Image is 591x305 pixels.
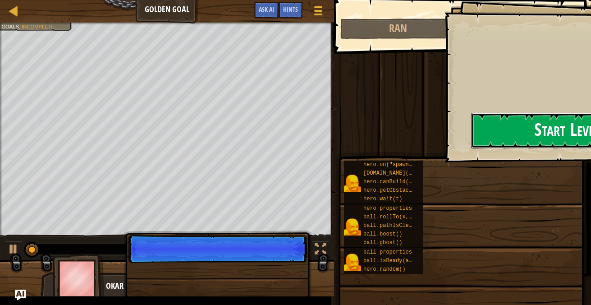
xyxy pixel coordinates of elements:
button: Toggle fullscreen [312,241,330,259]
span: ball.boost() [363,231,402,237]
span: ball.rollTo(x, y) [363,214,418,220]
span: hero.on("spawn-ball", f) [363,162,441,168]
div: Okar [106,280,284,292]
img: portrait.png [344,254,361,271]
span: hero properties [363,205,412,212]
img: portrait.png [344,175,361,192]
span: hero.getObstacleAt(x, y) [363,187,441,194]
span: Ran [389,21,407,35]
button: Ask AI [15,290,26,300]
span: Hints [283,5,298,14]
span: Incomplete [22,23,55,29]
span: hero.wait(t) [363,196,402,202]
span: ball.pathIsClear(x, y) [363,222,435,229]
span: Ask AI [259,5,274,14]
span: hero.random() [363,266,406,273]
button: Show game menu [307,2,330,23]
img: portrait.png [344,218,361,236]
span: ball.isReady(ability) [363,258,431,264]
img: thang_avatar_frame.png [52,254,105,304]
span: ball properties [363,249,412,255]
span: ball.ghost() [363,240,402,246]
span: Goals [1,23,19,29]
span: : [19,23,22,29]
button: Ran [340,18,455,39]
span: hero.canBuild(x, y) [363,179,425,185]
span: [DOMAIN_NAME](type, x, y) [363,170,444,176]
button: Ctrl + P: Play [5,241,23,259]
button: Ask AI [254,2,279,18]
